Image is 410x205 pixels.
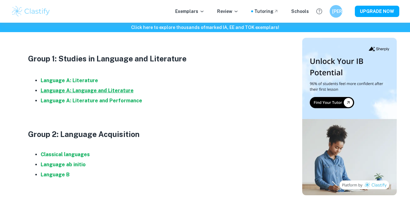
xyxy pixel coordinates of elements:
a: Language A: Literature and Performance [41,98,142,104]
button: Help and Feedback [314,6,325,17]
img: Clastify logo [11,5,51,18]
h3: Group 1: Studies in Language and Literature [28,53,280,64]
a: Language ab initio [41,162,86,168]
a: Language A: Language and Literature [41,88,134,94]
img: Thumbnail [302,38,397,195]
a: Classical languages [41,151,90,157]
a: Language B [41,172,70,178]
a: Language A: Literature [41,77,98,83]
button: UPGRADE NOW [355,6,399,17]
h3: Group 2: Language Acquisition [28,128,280,140]
p: Review [217,8,239,15]
h6: [PERSON_NAME] [332,8,339,15]
a: Tutoring [254,8,279,15]
p: Exemplars [175,8,205,15]
h6: Click here to explore thousands of marked IA, EE and TOK exemplars ! [1,24,409,31]
a: Schools [291,8,309,15]
button: [PERSON_NAME] [330,5,342,18]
